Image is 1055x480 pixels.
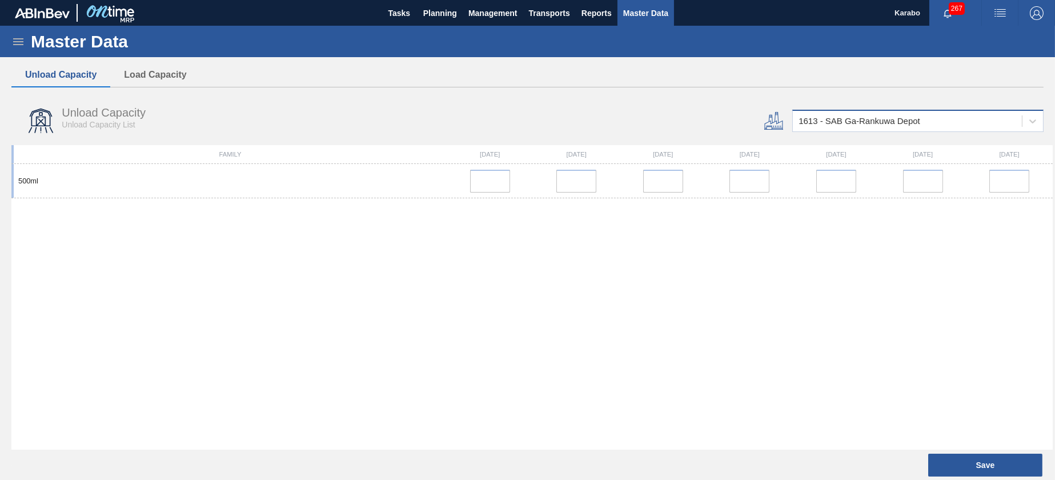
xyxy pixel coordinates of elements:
img: userActions [993,6,1007,20]
button: Load Capacity [110,63,200,87]
button: Unload Capacity [11,63,110,87]
span: Unload Capacity List [62,120,135,129]
span: Unload Capacity [62,106,146,119]
div: [DATE] [793,151,880,158]
span: Management [468,6,518,20]
div: [DATE] [707,151,793,158]
div: [DATE] [533,151,620,158]
span: Planning [423,6,457,20]
h1: Master Data [31,35,234,48]
span: Tasks [387,6,412,20]
span: Transports [529,6,570,20]
span: Master Data [623,6,668,20]
div: [DATE] [447,151,533,158]
div: [DATE] [880,151,966,158]
div: [DATE] [620,151,707,158]
img: Logout [1030,6,1044,20]
div: 1613 - SAB Ga-Rankuwa Depot [799,117,920,126]
button: Save [928,454,1042,477]
button: Notifications [929,5,966,21]
span: 267 [949,2,965,15]
img: TNhmsLtSVTkK8tSr43FrP2fwEKptu5GPRR3wAAAABJRU5ErkJggg== [15,8,70,18]
div: [DATE] [966,151,1053,158]
div: Family [14,151,447,158]
span: Reports [581,6,612,20]
div: 500ml [14,177,447,185]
